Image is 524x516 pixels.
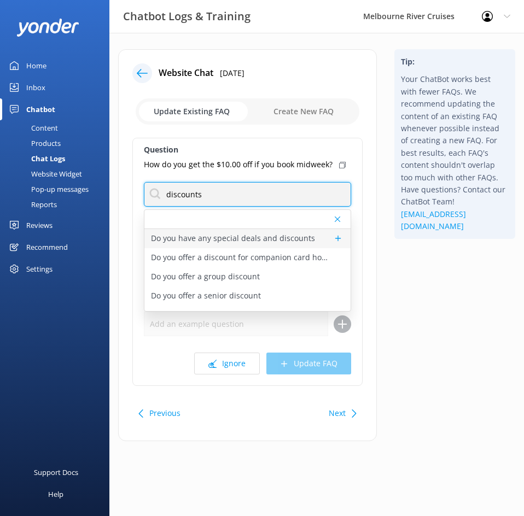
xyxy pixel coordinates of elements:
div: Support Docs [34,461,78,483]
input: Search for an FAQ to Update... [144,182,351,207]
div: Products [7,136,61,151]
h4: Website Chat [159,66,213,80]
p: How do you get the $10.00 off if you book midweek? [144,159,333,171]
button: Previous [149,402,181,424]
a: Products [7,136,109,151]
div: Settings [26,258,53,280]
div: Reviews [26,214,53,236]
a: Chat Logs [7,151,109,166]
p: Your ChatBot works best with fewer FAQs. We recommend updating the content of an existing FAQ whe... [401,73,509,232]
div: Chat Logs [7,151,65,166]
div: Inbox [26,77,45,98]
div: Home [26,55,46,77]
div: Chatbot [26,98,55,120]
a: Content [7,120,109,136]
div: Help [48,483,63,505]
p: Do you offer a discount for companion card holders [151,251,328,263]
input: Add an example question [144,312,328,336]
h4: Tip: [401,56,509,68]
div: Pop-up messages [7,181,89,197]
div: Reports [7,197,57,212]
p: [DATE] [220,67,244,79]
a: Reports [7,197,109,212]
a: Website Widget [7,166,109,181]
button: Ignore [194,353,260,374]
h3: Chatbot Logs & Training [123,8,251,25]
div: Content [7,120,58,136]
a: [EMAIL_ADDRESS][DOMAIN_NAME] [401,209,466,231]
button: Next [329,402,346,424]
img: yonder-white-logo.png [16,19,79,37]
p: Do you offer a senior discount [151,290,261,302]
p: Do you have any special deals and discounts [151,232,315,244]
p: Do you offer a group discount [151,271,260,283]
div: Recommend [26,236,68,258]
div: Website Widget [7,166,82,181]
label: Question [144,144,351,156]
p: Do you offer a student discount [151,309,266,321]
a: Pop-up messages [7,181,109,197]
